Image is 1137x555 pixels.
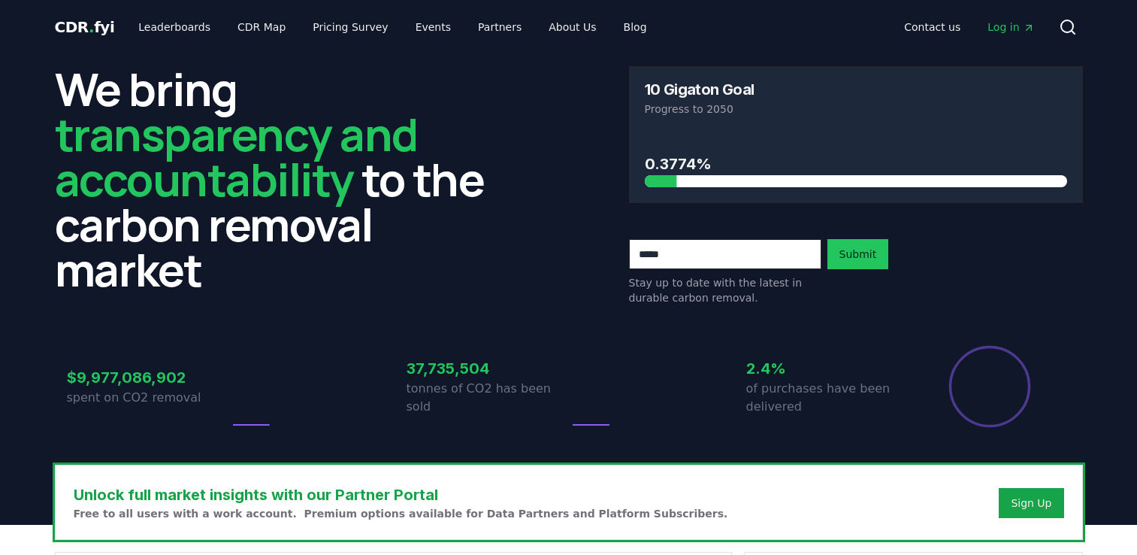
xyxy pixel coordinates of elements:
[404,14,463,41] a: Events
[948,344,1032,429] div: Percentage of sales delivered
[55,103,418,210] span: transparency and accountability
[55,66,509,292] h2: We bring to the carbon removal market
[892,14,972,41] a: Contact us
[407,380,569,416] p: tonnes of CO2 has been sold
[629,275,821,305] p: Stay up to date with the latest in durable carbon removal.
[407,357,569,380] h3: 37,735,504
[74,506,728,521] p: Free to all users with a work account. Premium options available for Data Partners and Platform S...
[612,14,659,41] a: Blog
[74,484,728,506] h3: Unlock full market insights with our Partner Portal
[1011,496,1051,511] a: Sign Up
[746,357,909,380] h3: 2.4%
[987,20,1034,35] span: Log in
[827,239,889,269] button: Submit
[645,82,754,97] h3: 10 Gigaton Goal
[537,14,608,41] a: About Us
[975,14,1046,41] a: Log in
[67,389,229,407] p: spent on CO2 removal
[67,366,229,389] h3: $9,977,086,902
[225,14,298,41] a: CDR Map
[126,14,658,41] nav: Main
[55,17,115,38] a: CDR.fyi
[301,14,400,41] a: Pricing Survey
[999,488,1063,518] button: Sign Up
[126,14,222,41] a: Leaderboards
[892,14,1046,41] nav: Main
[746,380,909,416] p: of purchases have been delivered
[55,18,115,36] span: CDR fyi
[645,102,1067,117] p: Progress to 2050
[466,14,534,41] a: Partners
[89,18,94,36] span: .
[645,153,1067,175] h3: 0.3774%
